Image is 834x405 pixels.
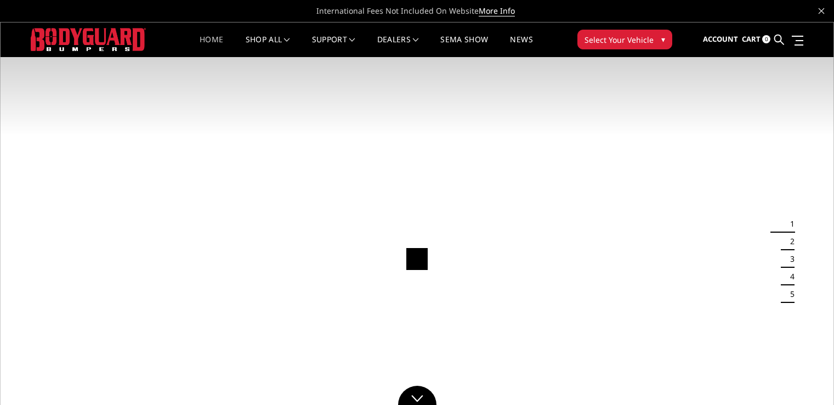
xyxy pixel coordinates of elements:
[784,285,795,303] button: 5 of 5
[479,5,515,16] a: More Info
[246,36,290,57] a: shop all
[510,36,532,57] a: News
[312,36,355,57] a: Support
[398,386,436,405] a: Click to Down
[661,33,665,45] span: ▾
[585,34,654,46] span: Select Your Vehicle
[784,268,795,285] button: 4 of 5
[784,215,795,233] button: 1 of 5
[784,233,795,250] button: 2 of 5
[703,34,738,44] span: Account
[703,25,738,54] a: Account
[377,36,419,57] a: Dealers
[31,28,146,50] img: BODYGUARD BUMPERS
[742,34,761,44] span: Cart
[200,36,223,57] a: Home
[440,36,488,57] a: SEMA Show
[784,250,795,268] button: 3 of 5
[762,35,770,43] span: 0
[742,25,770,54] a: Cart 0
[577,30,672,49] button: Select Your Vehicle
